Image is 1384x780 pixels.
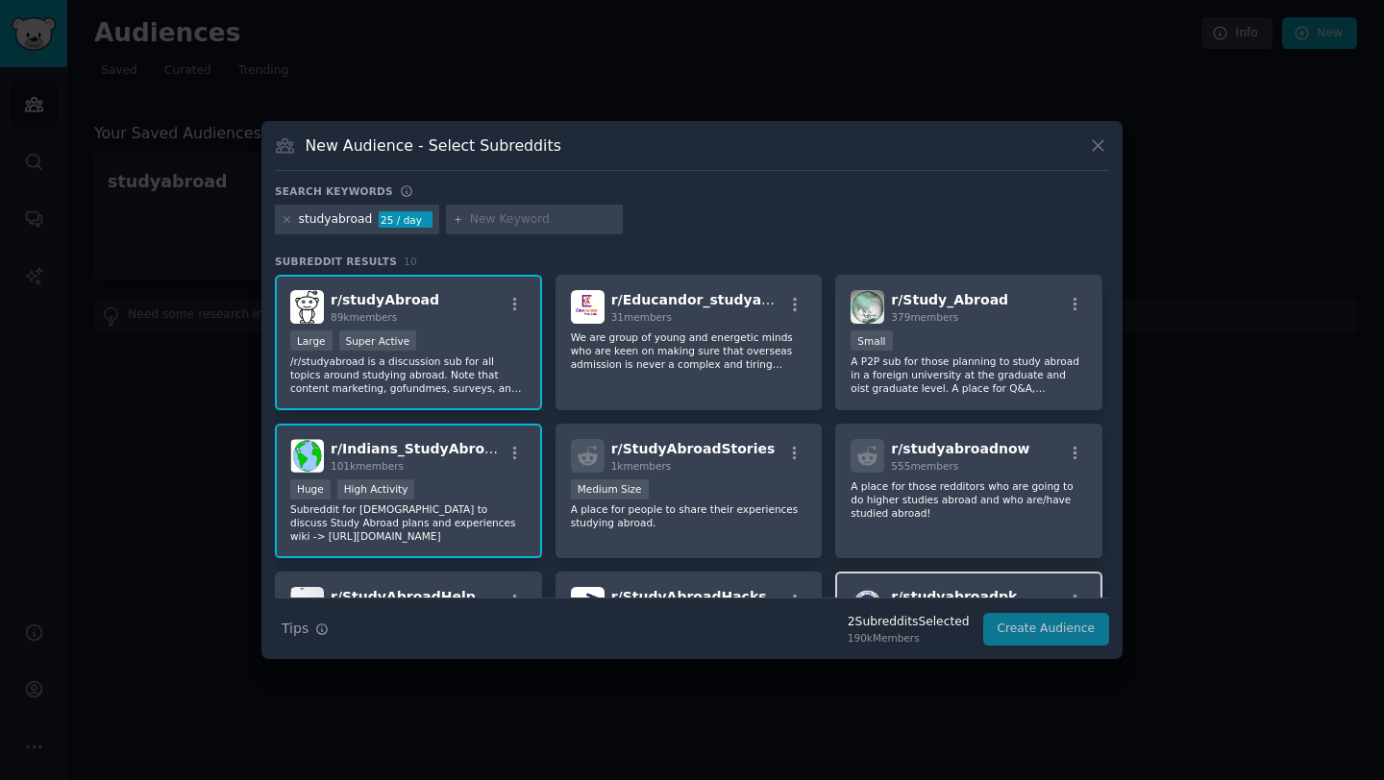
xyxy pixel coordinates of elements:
span: r/ studyabroadnow [891,441,1029,456]
span: r/ Indians_StudyAbroad [331,441,504,456]
p: A place for those redditors who are going to do higher studies abroad and who are/have studied ab... [851,479,1087,520]
span: 101k members [331,460,404,472]
div: Medium Size [571,479,649,500]
div: 25 / day [379,211,432,229]
span: r/ studyabroadpk [891,589,1017,604]
h3: New Audience - Select Subreddits [306,135,561,156]
p: A place for people to share their experiences studying abroad. [571,502,807,529]
img: StudyAbroadHelp [290,587,324,621]
span: 10 [404,256,417,267]
div: High Activity [337,479,415,500]
div: Small [851,330,892,351]
h3: Search keywords [275,184,393,198]
span: r/ studyAbroad [331,292,439,307]
div: 2 Subreddit s Selected [848,614,970,631]
p: We are group of young and energetic minds who are keen on making sure that overseas admission is ... [571,330,807,371]
div: 190k Members [848,631,970,645]
img: studyabroadpk [851,587,884,621]
span: r/ StudyAbroadHacks [611,589,767,604]
input: New Keyword [470,211,616,229]
p: A P2P sub for those planning to study abroad in a foreign university at the graduate and oist gra... [851,354,1087,395]
div: studyabroad [299,211,373,229]
p: /r/studyabroad is a discussion sub for all topics around studying abroad. Note that content marke... [290,354,527,395]
span: 379 members [891,311,958,323]
img: Educandor_studyabroad [571,290,605,324]
span: Subreddit Results [275,255,397,268]
img: Study_Abroad [851,290,884,324]
button: Tips [275,612,335,646]
span: 555 members [891,460,958,472]
span: Tips [282,619,309,639]
span: r/ Educandor_studyabroad [611,292,805,307]
img: StudyAbroadHacks [571,587,605,621]
img: studyAbroad [290,290,324,324]
p: Subreddit for [DEMOGRAPHIC_DATA] to discuss Study Abroad plans and experiences wiki -> [URL][DOMA... [290,502,527,543]
span: 1k members [611,460,672,472]
span: 89k members [331,311,397,323]
span: r/ StudyAbroadHelp [331,589,476,604]
img: Indians_StudyAbroad [290,439,324,473]
span: 31 members [611,311,672,323]
div: Large [290,330,333,351]
span: r/ Study_Abroad [891,292,1008,307]
span: r/ StudyAbroadStories [611,441,776,456]
div: Huge [290,479,331,500]
div: Super Active [339,330,417,351]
